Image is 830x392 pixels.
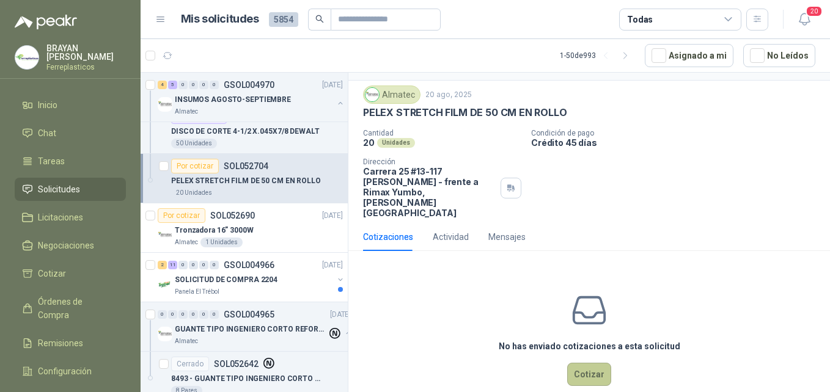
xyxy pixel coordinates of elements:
[363,106,567,119] p: PELEX STRETCH FILM DE 50 CM EN ROLLO
[175,238,198,247] p: Almatec
[488,230,526,244] div: Mensajes
[15,46,39,69] img: Company Logo
[168,81,177,89] div: 5
[38,365,92,378] span: Configuración
[224,81,274,89] p: GSOL004970
[224,162,268,170] p: SOL052704
[363,137,375,148] p: 20
[38,154,65,168] span: Tareas
[793,9,815,31] button: 20
[189,310,198,319] div: 0
[560,46,635,65] div: 1 - 50 de 993
[38,336,83,350] span: Remisiones
[168,310,177,319] div: 0
[141,154,348,203] a: Por cotizarSOL052704PELEX STRETCH FILM DE 50 CM EN ROLLO20 Unidades
[627,13,653,26] div: Todas
[567,363,611,386] button: Cotizar
[175,94,291,106] p: INSUMOS AGOSTO-SEPTIEMBRE
[363,166,496,218] p: Carrera 25 #13-117 [PERSON_NAME] - frente a Rimax Yumbo , [PERSON_NAME][GEOGRAPHIC_DATA]
[330,309,351,321] p: [DATE]
[141,104,348,154] a: Por adjudicarSOL052702DISCO DE CORTE 4-1/2 X.045X7/8 DEWALT50 Unidades
[363,230,413,244] div: Cotizaciones
[189,261,198,269] div: 0
[38,239,94,252] span: Negociaciones
[175,107,198,117] p: Almatec
[425,89,472,101] p: 20 ago, 2025
[38,183,80,196] span: Solicitudes
[38,267,66,280] span: Cotizar
[15,15,77,29] img: Logo peakr
[158,78,345,117] a: 4 5 0 0 0 0 GSOL004970[DATE] Company LogoINSUMOS AGOSTO-SEPTIEMBREAlmatec
[15,332,126,355] a: Remisiones
[38,98,57,112] span: Inicio
[171,126,320,137] p: DISCO DE CORTE 4-1/2 X.045X7/8 DEWALT
[189,81,198,89] div: 0
[158,261,167,269] div: 2
[806,5,823,17] span: 20
[158,97,172,112] img: Company Logo
[224,310,274,319] p: GSOL004965
[158,327,172,341] img: Company Logo
[15,93,126,117] a: Inicio
[171,357,209,371] div: Cerrado
[15,360,126,383] a: Configuración
[365,88,379,101] img: Company Logo
[158,277,172,292] img: Company Logo
[743,44,815,67] button: No Leídos
[171,175,321,187] p: PELEX STRETCH FILM DE 50 CM EN ROLLO
[38,211,83,224] span: Licitaciones
[499,339,680,353] h3: No has enviado cotizaciones a esta solicitud
[315,15,324,23] span: search
[158,81,167,89] div: 4
[175,336,198,346] p: Almatec
[15,234,126,257] a: Negociaciones
[178,310,188,319] div: 0
[210,261,219,269] div: 0
[531,129,825,137] p: Condición de pago
[199,261,208,269] div: 0
[171,139,217,148] div: 50 Unidades
[171,188,217,198] div: 20 Unidades
[322,260,343,271] p: [DATE]
[210,211,255,220] p: SOL052690
[363,85,421,104] div: Almatec
[363,158,496,166] p: Dirección
[175,287,219,297] p: Panela El Trébol
[158,310,167,319] div: 0
[199,81,208,89] div: 0
[199,310,208,319] div: 0
[181,10,259,28] h1: Mis solicitudes
[175,324,327,335] p: GUANTE TIPO INGENIERO CORTO REFORZADO
[210,310,219,319] div: 0
[158,228,172,242] img: Company Logo
[175,225,254,236] p: Tronzadora 16” 3000W
[531,137,825,148] p: Crédito 45 días
[363,129,521,137] p: Cantidad
[200,238,243,247] div: 1 Unidades
[178,261,188,269] div: 0
[141,203,348,253] a: Por cotizarSOL052690[DATE] Company LogoTronzadora 16” 3000WAlmatec1 Unidades
[15,150,126,173] a: Tareas
[38,295,114,322] span: Órdenes de Compra
[322,210,343,222] p: [DATE]
[158,258,345,297] a: 2 11 0 0 0 0 GSOL004966[DATE] Company LogoSOLICITUD DE COMPRA 2204Panela El Trébol
[158,307,353,346] a: 0 0 0 0 0 0 GSOL004965[DATE] Company LogoGUANTE TIPO INGENIERO CORTO REFORZADOAlmatec
[178,81,188,89] div: 0
[433,230,469,244] div: Actividad
[224,261,274,269] p: GSOL004966
[645,44,733,67] button: Asignado a mi
[214,360,259,368] p: SOL052642
[15,178,126,201] a: Solicitudes
[158,208,205,223] div: Por cotizar
[168,261,177,269] div: 11
[15,262,126,285] a: Cotizar
[377,138,415,148] div: Unidades
[38,126,56,140] span: Chat
[46,64,126,71] p: Ferreplasticos
[322,79,343,91] p: [DATE]
[210,81,219,89] div: 0
[171,159,219,173] div: Por cotizar
[46,44,126,61] p: BRAYAN [PERSON_NAME]
[15,122,126,145] a: Chat
[15,206,126,229] a: Licitaciones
